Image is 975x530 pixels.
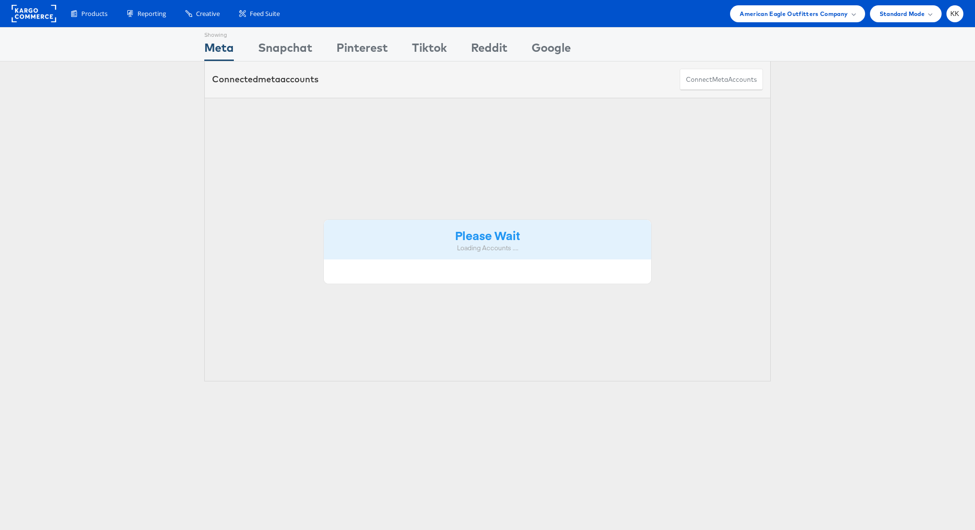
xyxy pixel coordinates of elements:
div: Loading Accounts .... [331,243,644,253]
div: Tiktok [412,39,447,61]
span: Creative [196,9,220,18]
strong: Please Wait [455,227,520,243]
span: KK [950,11,960,17]
span: meta [258,74,280,85]
div: Connected accounts [212,73,319,86]
div: Google [532,39,571,61]
span: Feed Suite [250,9,280,18]
span: Reporting [137,9,166,18]
div: Reddit [471,39,507,61]
div: Snapchat [258,39,312,61]
span: Products [81,9,107,18]
span: American Eagle Outfitters Company [740,9,848,19]
span: Standard Mode [880,9,925,19]
span: meta [712,75,728,84]
button: ConnectmetaAccounts [680,69,763,91]
div: Meta [204,39,234,61]
div: Pinterest [336,39,388,61]
div: Showing [204,28,234,39]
